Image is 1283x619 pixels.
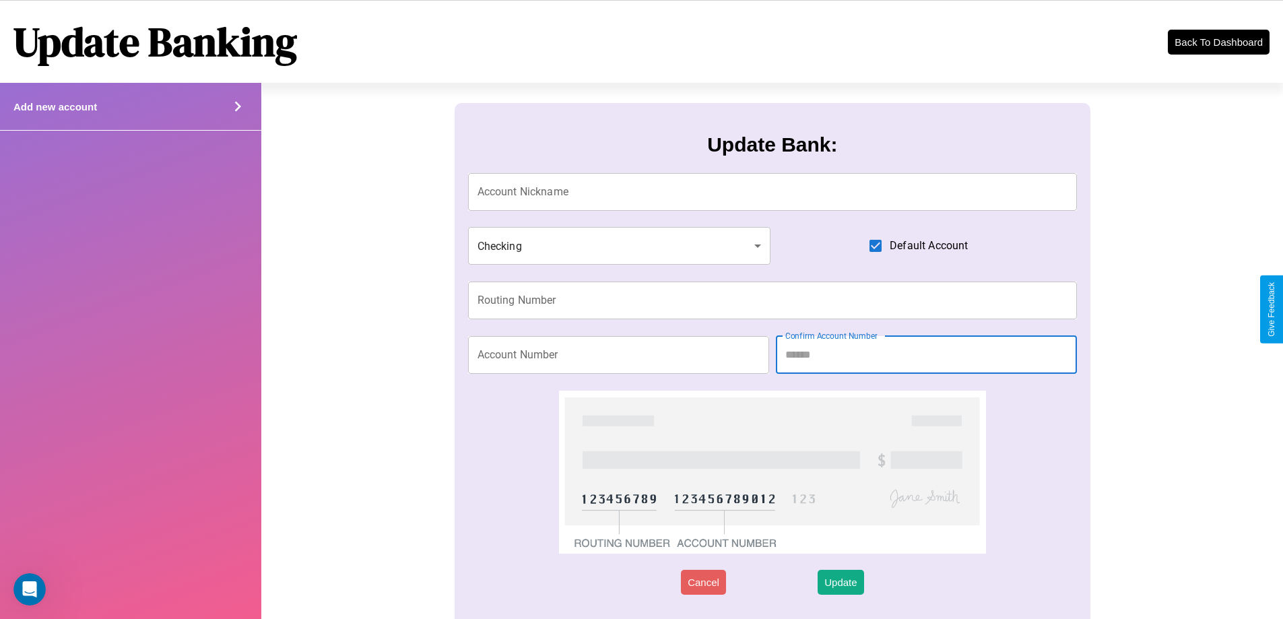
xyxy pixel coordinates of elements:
[707,133,837,156] h3: Update Bank:
[13,101,97,112] h4: Add new account
[1267,282,1276,337] div: Give Feedback
[13,14,297,69] h1: Update Banking
[468,227,771,265] div: Checking
[1168,30,1270,55] button: Back To Dashboard
[681,570,726,595] button: Cancel
[890,238,968,254] span: Default Account
[818,570,863,595] button: Update
[13,573,46,606] iframe: Intercom live chat
[559,391,985,554] img: check
[785,330,878,341] label: Confirm Account Number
